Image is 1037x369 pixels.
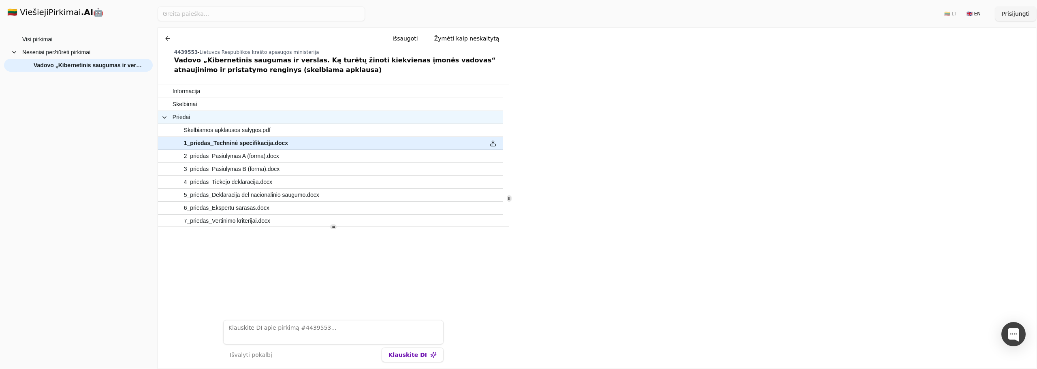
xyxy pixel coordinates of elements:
button: Prisijungti [995,6,1036,21]
span: 1_priedas_Techninė specifikacija.docx [184,137,288,149]
span: Priedai [173,111,190,123]
div: Vadovo „Kibernetinis saugumas ir verslas. Ką turėtų žinoti kiekvienas įmonės vadovas“ atnaujinimo... [174,55,506,75]
span: Skelbiamos apklausos salygos.pdf [184,124,271,136]
span: 6_priedas_Ekspertu sarasas.docx [184,202,269,214]
span: Lietuvos Respublikos krašto apsaugos ministerija [200,49,319,55]
span: Visi pirkimai [22,33,52,45]
span: 5_priedas_Deklaracija del nacionalinio saugumo.docx [184,189,319,201]
div: - [174,49,506,55]
button: Klauskite DI [382,348,444,362]
span: 7_priedas_Vertinimo kriterijai.docx [184,215,270,227]
strong: .AI [81,7,94,17]
span: Neseniai peržiūrėti pirkimai [22,46,90,58]
input: Greita paieška... [158,6,365,21]
button: Žymėti kaip neskaitytą [428,31,506,46]
span: Vadovo „Kibernetinis saugumas ir verslas. Ką turėtų žinoti kiekvienas įmonės vadovas“ atnaujinimo... [34,59,145,71]
span: Informacija [173,85,200,97]
span: 3_priedas_Pasiulymas B (forma).docx [184,163,280,175]
button: Išsaugoti [386,31,425,46]
button: 🇬🇧 EN [962,7,986,20]
span: 2_priedas_Pasiulymas A (forma).docx [184,150,279,162]
span: Skelbimai [173,98,197,110]
span: 4439553 [174,49,198,55]
span: 4_priedas_Tiekejo deklaracija.docx [184,176,272,188]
